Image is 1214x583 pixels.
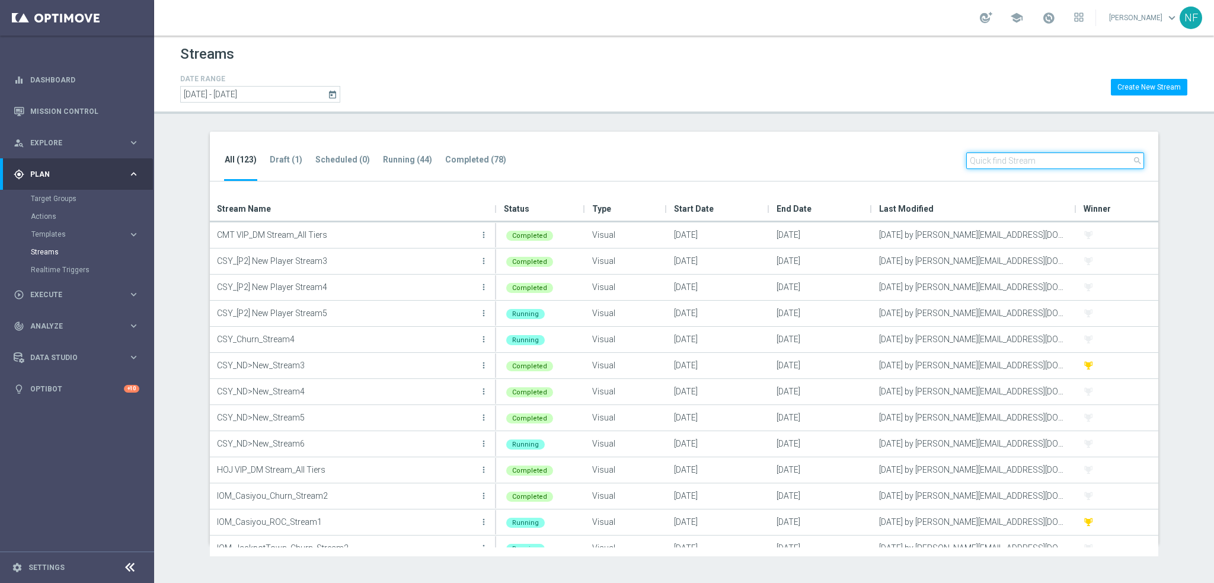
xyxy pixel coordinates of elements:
div: Mission Control [13,107,140,116]
div: [DATE] by [PERSON_NAME][EMAIL_ADDRESS][DOMAIN_NAME] [872,249,1076,274]
p: CSY_[P2] New Player Stream3 [217,252,477,270]
div: [DATE] [667,536,769,561]
div: Running [506,439,545,450]
p: IOM_Casiyou_Churn_Stream2 [217,487,477,505]
span: Last Modified [879,197,934,221]
i: more_vert [479,439,488,448]
div: [DATE] by [PERSON_NAME][EMAIL_ADDRESS][DOMAIN_NAME] [872,222,1076,248]
div: Actions [31,208,153,225]
div: [DATE] by [PERSON_NAME][EMAIL_ADDRESS][DOMAIN_NAME] [872,379,1076,404]
i: keyboard_arrow_right [128,137,139,148]
button: more_vert [478,223,490,247]
span: Type [592,197,611,221]
div: [DATE] [667,327,769,352]
div: [DATE] [769,379,872,404]
i: settings [12,562,23,573]
button: Data Studio keyboard_arrow_right [13,353,140,362]
div: Visual [585,275,667,300]
i: keyboard_arrow_right [128,352,139,363]
div: Visual [585,222,667,248]
p: IOM_Casiyou_ROC_Stream1 [217,513,477,531]
button: track_changes Analyze keyboard_arrow_right [13,321,140,331]
div: Completed [506,387,553,397]
div: Mission Control [14,95,139,127]
div: Running [506,335,545,345]
button: lightbulb Optibot +10 [13,384,140,394]
div: [DATE] [769,536,872,561]
button: more_vert [478,458,490,482]
div: Completed [506,257,553,267]
div: Visual [585,431,667,457]
button: Create New Stream [1111,79,1187,95]
div: [DATE] [667,249,769,274]
p: CSY_ND>New_Stream5 [217,409,477,426]
button: equalizer Dashboard [13,75,140,85]
i: gps_fixed [14,169,24,180]
div: Visual [585,327,667,352]
span: Data Studio [30,354,128,361]
div: [DATE] [769,249,872,274]
div: Visual [585,249,667,274]
i: more_vert [479,465,488,474]
div: Plan [14,169,128,180]
div: Analyze [14,321,128,332]
div: Templates [31,231,128,238]
div: Completed [506,361,553,371]
div: [DATE] [769,327,872,352]
a: Mission Control [30,95,139,127]
button: today [326,86,340,104]
button: more_vert [478,432,490,455]
div: [DATE] [667,301,769,326]
i: more_vert [479,413,488,422]
div: Optibot [14,373,139,404]
i: more_vert [479,334,488,344]
button: more_vert [478,484,490,508]
div: [DATE] [769,457,872,483]
div: Visual [585,405,667,431]
div: Completed [506,231,553,241]
button: more_vert [478,249,490,273]
i: more_vert [479,230,488,240]
i: more_vert [479,517,488,527]
button: more_vert [478,510,490,534]
span: school [1010,11,1023,24]
div: [DATE] [667,405,769,431]
a: Streams [31,247,123,257]
i: lightbulb [14,384,24,394]
p: CSY_ND>New_Stream4 [217,383,477,400]
input: Select date range [180,86,340,103]
span: Execute [30,291,128,298]
i: person_search [14,138,24,148]
a: Actions [31,212,123,221]
h4: DATE RANGE [180,75,340,83]
div: play_circle_outline Execute keyboard_arrow_right [13,290,140,300]
div: Running [506,309,545,319]
div: Completed [506,466,553,476]
tab-header: All (123) [225,155,257,165]
button: more_vert [478,380,490,403]
div: NF [1180,7,1202,29]
div: [DATE] [667,379,769,404]
i: more_vert [479,282,488,292]
div: [DATE] by [PERSON_NAME][EMAIL_ADDRESS][DOMAIN_NAME] [872,457,1076,483]
div: [DATE] [769,431,872,457]
span: Templates [31,231,116,238]
div: [DATE] [667,275,769,300]
a: Target Groups [31,194,123,203]
span: Stream Name [217,197,271,221]
div: [DATE] [667,509,769,535]
div: +10 [124,385,139,393]
button: more_vert [478,275,490,299]
div: Realtime Triggers [31,261,153,279]
div: Visual [585,509,667,535]
p: CSY_ND>New_Stream6 [217,435,477,453]
span: Explore [30,139,128,146]
a: Optibot [30,373,124,404]
i: play_circle_outline [14,289,24,300]
div: [DATE] [769,301,872,326]
tab-header: Scheduled (0) [315,155,370,165]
